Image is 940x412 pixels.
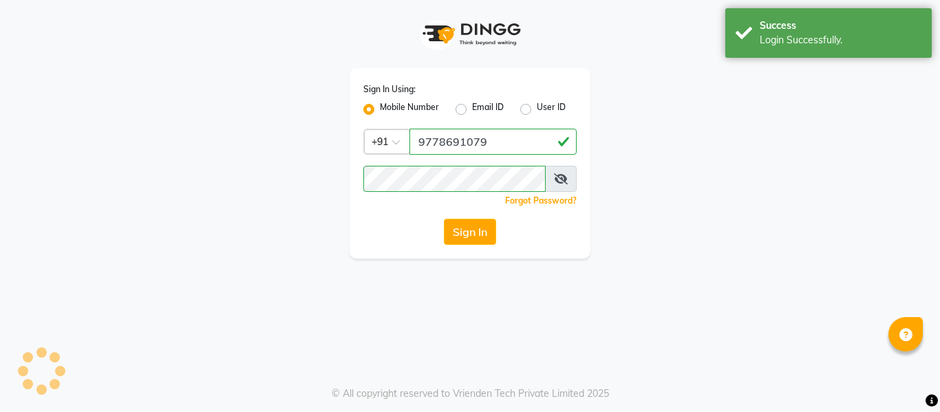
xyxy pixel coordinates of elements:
label: Email ID [472,101,504,118]
a: Forgot Password? [505,195,577,206]
img: logo1.svg [415,14,525,54]
input: Username [363,166,546,192]
div: Success [760,19,921,33]
button: Sign In [444,219,496,245]
div: Login Successfully. [760,33,921,47]
label: Sign In Using: [363,83,416,96]
label: User ID [537,101,566,118]
input: Username [409,129,577,155]
label: Mobile Number [380,101,439,118]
